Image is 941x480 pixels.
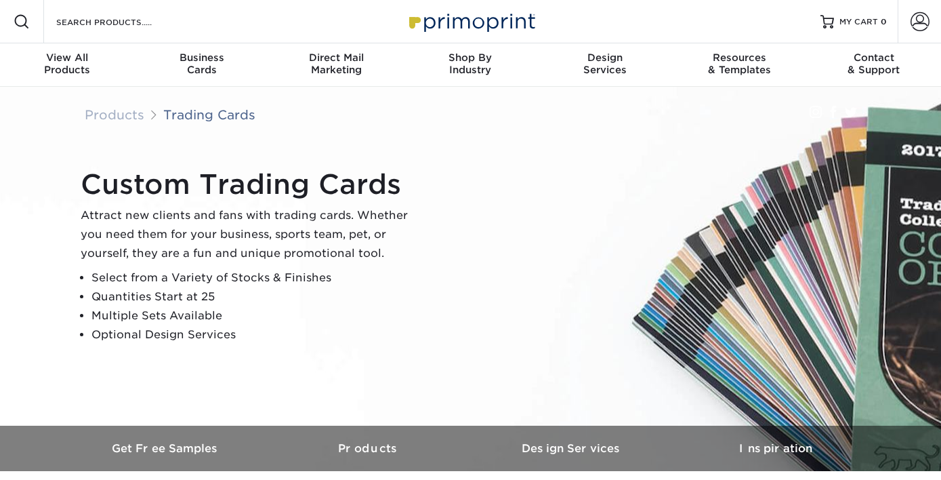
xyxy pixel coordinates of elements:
[91,268,419,287] li: Select from a Variety of Stocks & Finishes
[269,43,403,87] a: Direct MailMarketing
[134,52,268,76] div: Cards
[403,52,537,76] div: Industry
[91,325,419,344] li: Optional Design Services
[269,52,403,64] span: Direct Mail
[674,426,877,471] a: Inspiration
[403,7,539,36] img: Primoprint
[672,52,806,76] div: & Templates
[268,426,471,471] a: Products
[269,52,403,76] div: Marketing
[64,426,268,471] a: Get Free Samples
[674,442,877,455] h3: Inspiration
[538,52,672,64] span: Design
[91,306,419,325] li: Multiple Sets Available
[85,107,144,122] a: Products
[839,16,878,28] span: MY CART
[91,287,419,306] li: Quantities Start at 25
[672,43,806,87] a: Resources& Templates
[672,52,806,64] span: Resources
[403,43,537,87] a: Shop ByIndustry
[268,442,471,455] h3: Products
[807,52,941,76] div: & Support
[538,43,672,87] a: DesignServices
[55,14,187,30] input: SEARCH PRODUCTS.....
[134,43,268,87] a: BusinessCards
[807,43,941,87] a: Contact& Support
[471,426,674,471] a: Design Services
[471,442,674,455] h3: Design Services
[81,206,419,263] p: Attract new clients and fans with trading cards. Whether you need them for your business, sports ...
[538,52,672,76] div: Services
[163,107,255,122] a: Trading Cards
[881,17,887,26] span: 0
[64,442,268,455] h3: Get Free Samples
[81,168,419,201] h1: Custom Trading Cards
[403,52,537,64] span: Shop By
[134,52,268,64] span: Business
[807,52,941,64] span: Contact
